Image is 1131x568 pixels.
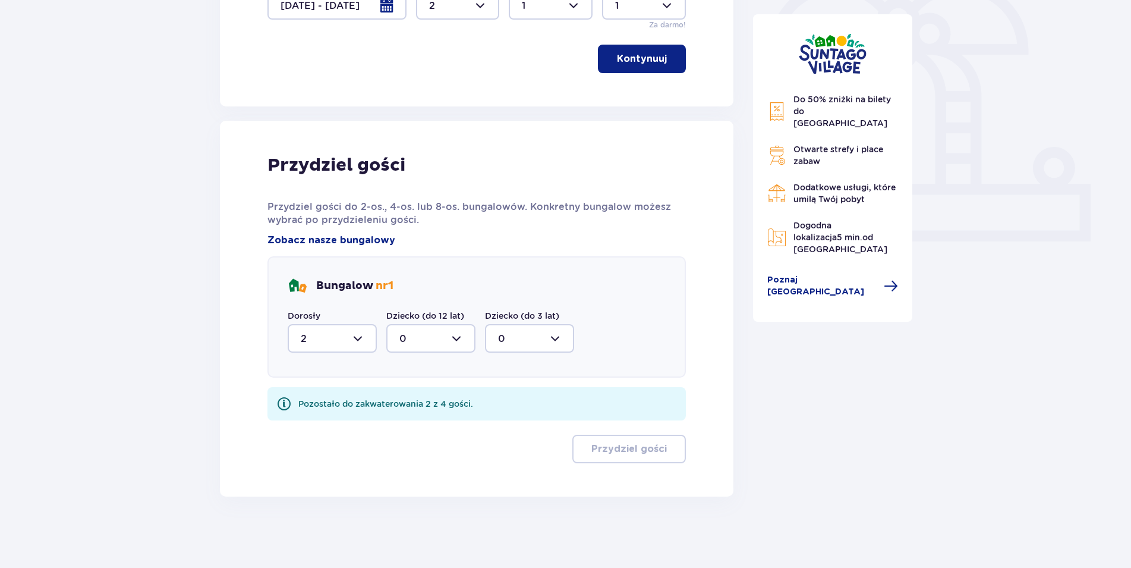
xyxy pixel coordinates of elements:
span: Dodatkowe usługi, które umilą Twój pobyt [793,183,896,204]
span: Do 50% zniżki na bilety do [GEOGRAPHIC_DATA] [793,95,891,128]
p: Przydziel gości [267,154,405,177]
a: Poznaj [GEOGRAPHIC_DATA] [767,274,898,298]
img: Grill Icon [767,146,786,165]
img: bungalows Icon [288,277,307,296]
img: Restaurant Icon [767,184,786,203]
span: nr 1 [376,279,393,293]
a: Zobacz nasze bungalowy [267,234,395,247]
p: Przydziel gości [591,443,667,456]
img: Map Icon [767,228,786,247]
img: Suntago Village [799,33,867,74]
p: Bungalow [316,279,393,293]
label: Dziecko (do 3 lat) [485,310,559,322]
span: Otwarte strefy i place zabaw [793,145,883,166]
p: Kontynuuj [617,52,667,65]
img: Discount Icon [767,102,786,121]
p: Przydziel gości do 2-os., 4-os. lub 8-os. bungalowów. Konkretny bungalow możesz wybrać po przydzi... [267,200,686,227]
label: Dorosły [288,310,320,322]
button: Kontynuuj [598,45,686,73]
label: Dziecko (do 12 lat) [386,310,464,322]
span: Dogodna lokalizacja od [GEOGRAPHIC_DATA] [793,221,887,254]
p: Za darmo! [649,20,686,30]
div: Pozostało do zakwaterowania 2 z 4 gości. [298,398,473,410]
button: Przydziel gości [572,435,686,463]
span: 5 min. [837,233,862,242]
span: Poznaj [GEOGRAPHIC_DATA] [767,274,877,298]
